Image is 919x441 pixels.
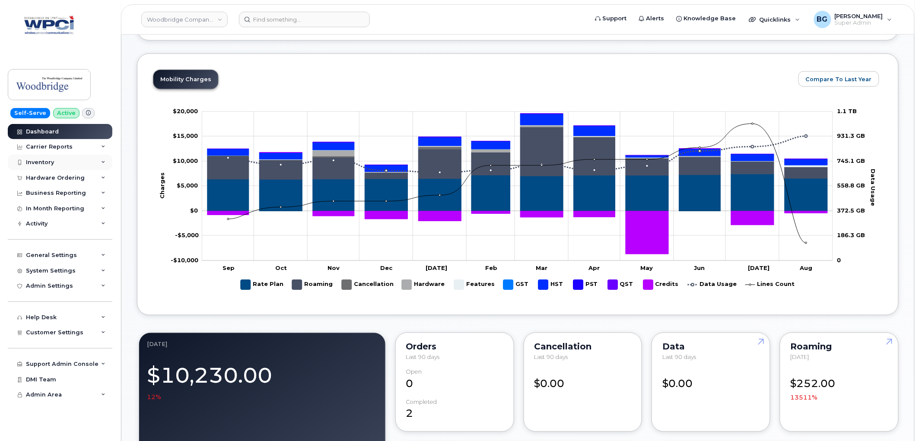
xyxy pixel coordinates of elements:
[275,264,287,271] tspan: Oct
[646,14,665,23] span: Alerts
[381,264,393,271] tspan: Dec
[808,11,898,28] div: Bill Geary
[694,264,705,271] tspan: Jun
[207,174,828,211] g: Rate Plan
[800,264,813,271] tspan: Aug
[791,369,888,402] div: $252.00
[603,14,627,23] span: Support
[171,257,198,263] g: $0
[662,343,760,350] div: Data
[402,276,445,293] g: Hardware
[173,108,198,114] g: $0
[190,207,198,214] tspan: $0
[534,343,632,350] div: Cancellation
[835,13,883,19] span: [PERSON_NAME]
[608,276,635,293] g: QST
[837,132,865,139] tspan: 931.3 GB
[241,276,795,293] g: Legend
[207,127,828,179] g: Roaming
[426,264,447,271] tspan: [DATE]
[688,276,737,293] g: Data Usage
[671,10,742,27] a: Knowledge Base
[743,11,806,28] div: Quicklinks
[870,169,877,206] tspan: Data Usage
[589,10,633,27] a: Support
[173,157,198,164] tspan: $10,000
[454,276,495,293] g: Features
[791,354,809,361] span: [DATE]
[159,172,166,199] tspan: Charges
[534,369,632,391] div: $0.00
[173,108,198,114] tspan: $20,000
[837,232,865,238] tspan: 186.3 GB
[406,369,503,391] div: 0
[147,341,378,348] div: August 2025
[633,10,671,27] a: Alerts
[485,264,497,271] tspan: Feb
[406,399,437,406] div: completed
[588,264,600,271] tspan: Apr
[837,108,857,114] tspan: 1.1 TB
[239,12,370,27] input: Find something...
[153,70,218,89] a: Mobility Charges
[328,264,340,271] tspan: Nov
[406,369,422,375] div: Open
[173,132,198,139] g: $0
[173,132,198,139] tspan: $15,000
[147,359,378,402] div: $10,230.00
[241,276,283,293] g: Rate Plan
[141,12,228,27] a: Woodbridge Company Limited
[837,182,865,189] tspan: 558.8 GB
[760,16,791,23] span: Quicklinks
[536,264,547,271] tspan: Mar
[342,276,394,293] g: Cancellation
[406,354,440,361] span: Last 90 days
[171,257,198,263] tspan: -$10,000
[177,182,198,189] tspan: $5,000
[837,257,841,263] tspan: 0
[177,182,198,189] g: $0
[292,276,333,293] g: Roaming
[534,354,568,361] span: Last 90 days
[643,276,679,293] g: Credits
[817,14,828,25] span: BG
[791,343,888,350] div: Roaming
[745,276,795,293] g: Lines Count
[147,393,161,402] span: 12%
[835,19,883,26] span: Super Admin
[406,399,503,422] div: 2
[837,157,865,164] tspan: 745.1 GB
[798,71,879,87] button: Compare To Last Year
[791,393,818,402] span: 13511%
[538,276,565,293] g: HST
[503,276,530,293] g: GST
[684,14,736,23] span: Knowledge Base
[406,343,503,350] div: Orders
[223,264,235,271] tspan: Sep
[641,264,653,271] tspan: May
[175,232,199,238] g: $0
[573,276,599,293] g: PST
[806,75,872,83] span: Compare To Last Year
[175,232,199,238] tspan: -$5,000
[662,354,696,361] span: Last 90 days
[748,264,770,271] tspan: [DATE]
[662,369,760,391] div: $0.00
[837,207,865,214] tspan: 372.5 GB
[173,157,198,164] g: $0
